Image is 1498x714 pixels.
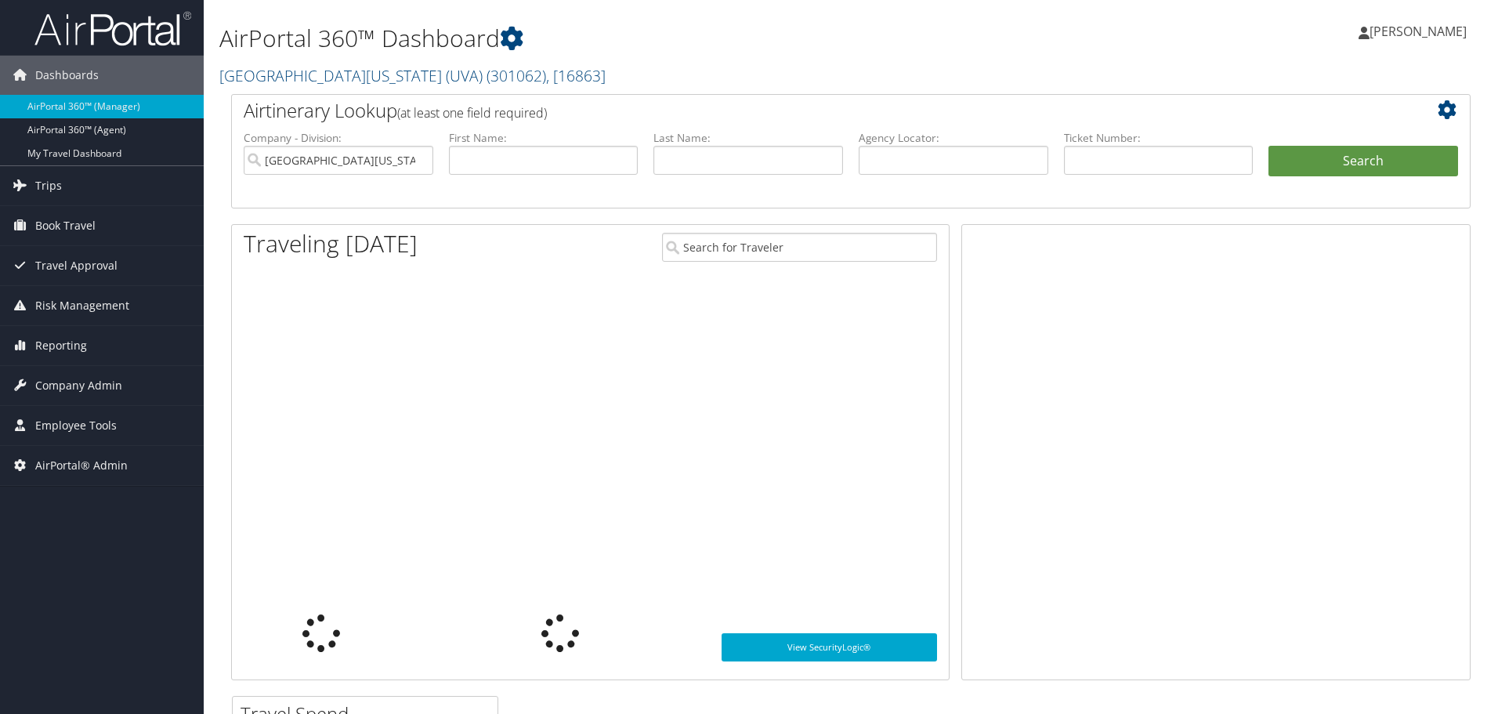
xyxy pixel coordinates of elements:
[35,206,96,245] span: Book Travel
[35,166,62,205] span: Trips
[487,65,546,86] span: ( 301062 )
[662,233,937,262] input: Search for Traveler
[722,633,937,661] a: View SecurityLogic®
[653,130,843,146] label: Last Name:
[34,10,191,47] img: airportal-logo.png
[35,406,117,445] span: Employee Tools
[35,326,87,365] span: Reporting
[449,130,639,146] label: First Name:
[1359,8,1482,55] a: [PERSON_NAME]
[35,446,128,485] span: AirPortal® Admin
[1370,23,1467,40] span: [PERSON_NAME]
[1064,130,1254,146] label: Ticket Number:
[244,227,418,260] h1: Traveling [DATE]
[35,286,129,325] span: Risk Management
[219,22,1062,55] h1: AirPortal 360™ Dashboard
[244,130,433,146] label: Company - Division:
[244,97,1355,124] h2: Airtinerary Lookup
[35,56,99,95] span: Dashboards
[397,104,547,121] span: (at least one field required)
[219,65,606,86] a: [GEOGRAPHIC_DATA][US_STATE] (UVA)
[1268,146,1458,177] button: Search
[35,366,122,405] span: Company Admin
[35,246,118,285] span: Travel Approval
[546,65,606,86] span: , [ 16863 ]
[859,130,1048,146] label: Agency Locator:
